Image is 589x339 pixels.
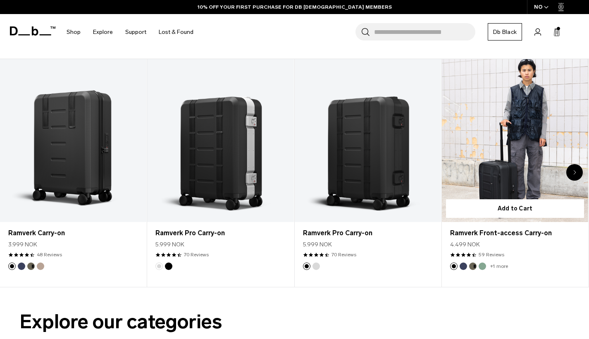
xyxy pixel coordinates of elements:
a: Shop [67,17,81,47]
a: Explore [93,17,113,47]
a: Ramverk Pro Carry-on [295,59,441,222]
a: 70 reviews [184,251,209,258]
a: Ramverk Front-access Carry-on [442,59,588,222]
a: Ramverk Pro Carry-on [155,228,285,238]
button: Forest Green [27,263,35,270]
a: 48 reviews [37,251,62,258]
a: Support [125,17,146,47]
button: Black Out [450,263,458,270]
h2: Explore our categories [20,307,569,337]
a: Lost & Found [159,17,193,47]
a: Ramverk Front-access Carry-on [450,228,580,238]
button: Add to Cart [446,199,584,218]
button: Silver [312,263,320,270]
button: Blue Hour [460,263,467,270]
button: Silver [155,263,163,270]
nav: Main Navigation [60,14,200,50]
button: Fogbow Beige [37,263,44,270]
a: Ramverk Pro Carry-on [303,228,433,238]
a: Ramverk Carry-on [8,228,138,238]
a: Db Black [488,23,522,41]
button: Black Out [303,263,310,270]
span: 4.499 NOK [450,240,480,249]
a: 59 reviews [479,251,504,258]
span: 5.999 NOK [155,240,184,249]
a: 10% OFF YOUR FIRST PURCHASE FOR DB [DEMOGRAPHIC_DATA] MEMBERS [198,3,392,11]
button: Green Ray [479,263,486,270]
a: +1 more [490,263,508,269]
button: Black Out [8,263,16,270]
button: Blue Hour [18,263,25,270]
div: 4 / 20 [442,59,589,287]
a: 70 reviews [331,251,356,258]
div: Next slide [566,164,583,181]
div: 3 / 20 [295,59,442,287]
a: Ramverk Pro Carry-on [147,59,293,222]
div: 2 / 20 [147,59,294,287]
button: Black Out [165,263,172,270]
span: 5.999 NOK [303,240,332,249]
span: 3.999 NOK [8,240,37,249]
button: Forest Green [469,263,477,270]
